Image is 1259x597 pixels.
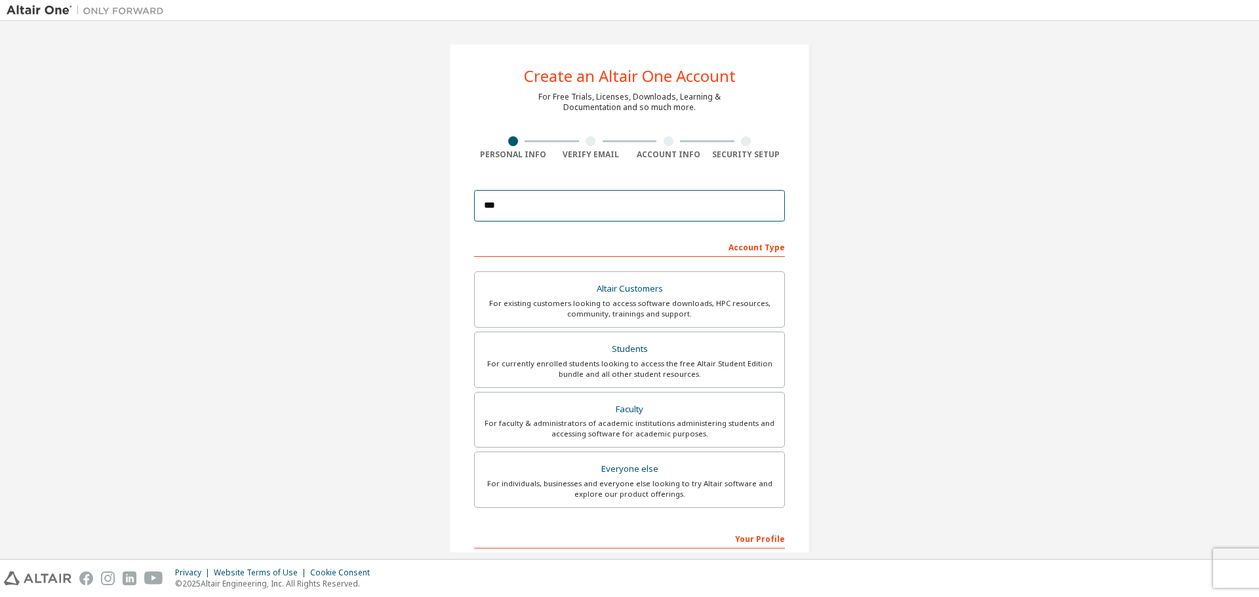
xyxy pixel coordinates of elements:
div: For existing customers looking to access software downloads, HPC resources, community, trainings ... [483,298,776,319]
p: © 2025 Altair Engineering, Inc. All Rights Reserved. [175,578,378,589]
img: instagram.svg [101,571,115,585]
img: linkedin.svg [123,571,136,585]
div: Account Info [629,149,708,160]
div: For faculty & administrators of academic institutions administering students and accessing softwa... [483,418,776,439]
div: For individuals, businesses and everyone else looking to try Altair software and explore our prod... [483,478,776,499]
div: Faculty [483,400,776,419]
div: Personal Info [474,149,552,160]
img: Altair One [7,4,170,17]
div: Security Setup [708,149,786,160]
div: Everyone else [483,460,776,478]
img: altair_logo.svg [4,571,71,585]
div: For currently enrolled students looking to access the free Altair Student Edition bundle and all ... [483,358,776,379]
div: Privacy [175,568,214,578]
div: Create an Altair One Account [524,68,736,84]
div: Verify Email [552,149,630,160]
img: youtube.svg [144,571,163,585]
div: Your Profile [474,528,785,549]
div: For Free Trials, Licenses, Downloads, Learning & Documentation and so much more. [538,92,721,113]
div: Account Type [474,236,785,257]
div: Cookie Consent [310,568,378,578]
div: Students [483,340,776,358]
img: facebook.svg [79,571,93,585]
div: Website Terms of Use [214,568,310,578]
div: Altair Customers [483,280,776,298]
